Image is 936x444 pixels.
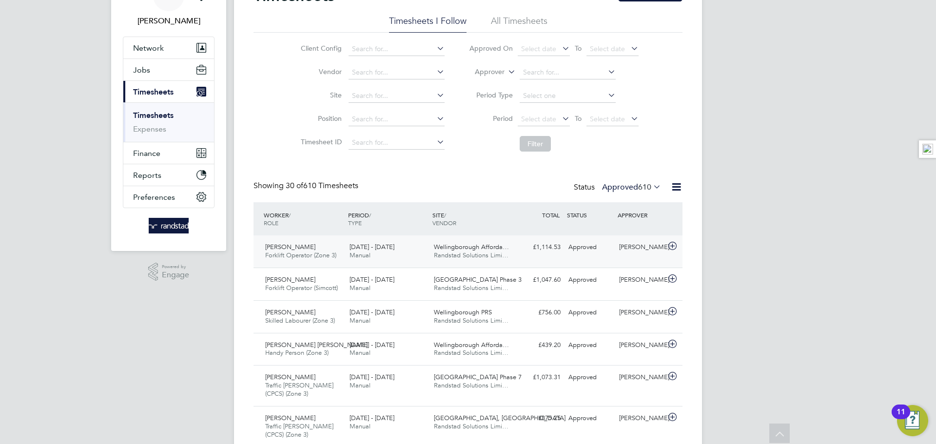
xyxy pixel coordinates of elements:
button: Network [123,37,214,58]
input: Search for... [349,89,445,103]
div: £1,114.53 [514,239,565,255]
span: [PERSON_NAME] [265,308,315,316]
span: Forklift Operator (Simcott) [265,284,338,292]
button: Reports [123,164,214,186]
label: Period Type [469,91,513,99]
span: ROLE [264,219,278,227]
span: Select date [521,115,556,123]
span: To [572,112,585,125]
div: APPROVER [615,206,666,224]
span: Reports [133,171,161,180]
div: Approved [565,305,615,321]
span: Manual [350,381,370,389]
span: Traffic [PERSON_NAME] (CPCS) (Zone 3) [265,422,333,439]
label: Approved [602,182,661,192]
span: 610 Timesheets [286,181,358,191]
span: [GEOGRAPHIC_DATA], [GEOGRAPHIC_DATA] [434,414,565,422]
span: [DATE] - [DATE] [350,275,394,284]
span: Manual [350,284,370,292]
span: Manual [350,348,370,357]
span: Select date [590,44,625,53]
span: Randstad Solutions Limi… [434,251,508,259]
div: £756.00 [514,305,565,321]
label: Position [298,114,342,123]
span: [DATE] - [DATE] [350,414,394,422]
button: Filter [520,136,551,152]
label: Vendor [298,67,342,76]
span: Randstad Solutions Limi… [434,348,508,357]
div: Approved [565,369,615,386]
label: Client Config [298,44,342,53]
span: Finance [133,149,160,158]
label: Timesheet ID [298,137,342,146]
label: Site [298,91,342,99]
span: Russell Kerley [123,15,214,27]
input: Select one [520,89,616,103]
input: Search for... [520,66,616,79]
span: VENDOR [432,219,456,227]
div: STATUS [565,206,615,224]
input: Search for... [349,136,445,150]
div: [PERSON_NAME] [615,410,666,426]
a: Powered byEngage [148,263,190,281]
label: Approver [461,67,505,77]
button: Timesheets [123,81,214,102]
span: 30 of [286,181,303,191]
span: 610 [638,182,651,192]
div: £439.20 [514,337,565,353]
input: Search for... [349,113,445,126]
label: Period [469,114,513,123]
div: PERIOD [346,206,430,232]
div: [PERSON_NAME] [615,337,666,353]
div: Approved [565,239,615,255]
span: Wellingborough Afforda… [434,341,509,349]
span: [PERSON_NAME] [PERSON_NAME] [265,341,368,349]
span: Manual [350,316,370,325]
span: Preferences [133,193,175,202]
div: [PERSON_NAME] [615,369,666,386]
div: [PERSON_NAME] [615,305,666,321]
span: [PERSON_NAME] [265,373,315,381]
span: Select date [590,115,625,123]
span: / [369,211,371,219]
div: Timesheets [123,102,214,142]
span: Handy Person (Zone 3) [265,348,329,357]
span: [PERSON_NAME] [265,275,315,284]
div: Approved [565,337,615,353]
span: [GEOGRAPHIC_DATA] Phase 7 [434,373,522,381]
span: [DATE] - [DATE] [350,341,394,349]
span: TYPE [348,219,362,227]
input: Search for... [349,66,445,79]
div: WORKER [261,206,346,232]
span: Wellingborough PRS [434,308,492,316]
span: [DATE] - [DATE] [350,373,394,381]
label: Approved On [469,44,513,53]
button: Finance [123,142,214,164]
button: Preferences [123,186,214,208]
div: [PERSON_NAME] [615,239,666,255]
a: Timesheets [133,111,174,120]
span: Select date [521,44,556,53]
span: Randstad Solutions Limi… [434,316,508,325]
span: [PERSON_NAME] [265,243,315,251]
span: Forklift Operator (Zone 3) [265,251,336,259]
span: Engage [162,271,189,279]
span: Powered by [162,263,189,271]
li: All Timesheets [491,15,547,33]
div: £1,047.60 [514,272,565,288]
span: Manual [350,251,370,259]
span: Jobs [133,65,150,75]
span: Randstad Solutions Limi… [434,422,508,430]
div: Status [574,181,663,194]
div: Showing [253,181,360,191]
span: Randstad Solutions Limi… [434,284,508,292]
div: Approved [565,272,615,288]
span: TOTAL [542,211,560,219]
img: randstad-logo-retina.png [149,218,189,233]
span: Traffic [PERSON_NAME] (CPCS) (Zone 3) [265,381,333,398]
span: Wellingborough Afforda… [434,243,509,251]
span: [DATE] - [DATE] [350,308,394,316]
span: Timesheets [133,87,174,97]
div: £875.25 [514,410,565,426]
button: Jobs [123,59,214,80]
